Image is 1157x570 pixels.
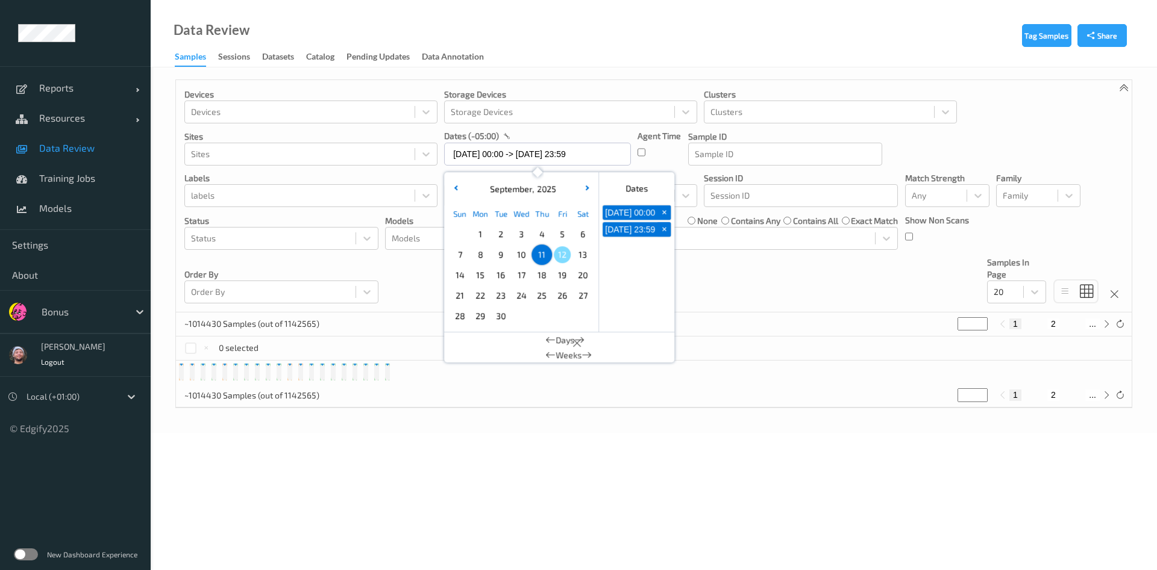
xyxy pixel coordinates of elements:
p: ~1014430 Samples (out of 1142565) [184,318,319,330]
span: 17 [513,267,530,283]
a: Pending Updates [346,49,422,66]
p: Session ID [704,172,898,184]
button: Share [1077,24,1127,47]
span: 18 [533,267,550,283]
div: Choose Saturday September 06 of 2025 [572,224,593,244]
span: 23 [492,287,509,304]
label: contains all [793,215,838,227]
div: Choose Monday September 22 of 2025 [470,285,491,306]
button: 2 [1047,318,1059,329]
p: dates (-05:00) [444,130,499,142]
button: ... [1085,318,1100,329]
div: Dates [599,177,674,200]
span: 27 [574,287,591,304]
p: Status [184,215,378,227]
span: 16 [492,267,509,283]
div: Choose Sunday August 31 of 2025 [450,224,470,244]
div: Choose Tuesday September 16 of 2025 [491,265,511,285]
div: Choose Sunday September 21 of 2025 [450,285,470,306]
span: 21 [451,287,468,304]
a: Datasets [262,49,306,66]
div: Data Review [174,24,249,36]
span: 25 [533,287,550,304]
div: Choose Saturday September 27 of 2025 [572,285,593,306]
span: Days [556,334,574,346]
div: Samples [175,51,206,67]
div: Choose Thursday September 04 of 2025 [531,224,552,244]
p: Match Strength [905,172,989,184]
span: 20 [574,267,591,283]
button: Tag Samples [1022,24,1071,47]
p: Agent Time [638,130,681,142]
button: [DATE] 00:00 [603,205,657,220]
p: Models [385,215,638,227]
span: Weeks [556,349,582,361]
div: Catalog [306,51,334,66]
div: Sat [572,203,593,224]
div: Choose Friday September 12 of 2025 [552,244,572,265]
span: + [658,206,671,219]
div: Choose Thursday September 18 of 2025 [531,265,552,285]
div: Tue [491,203,511,224]
p: ~1014430 Samples (out of 1142565) [184,389,319,401]
div: Choose Friday September 05 of 2025 [552,224,572,244]
button: ... [1085,389,1100,400]
span: 9 [492,246,509,263]
span: 28 [451,308,468,324]
p: labels [184,172,437,184]
div: , [487,183,556,195]
div: Fri [552,203,572,224]
a: Sessions [218,49,262,66]
div: Datasets [262,51,294,66]
div: Choose Monday September 15 of 2025 [470,265,491,285]
button: 1 [1009,389,1021,400]
p: Samples In Page [987,256,1046,280]
div: Choose Thursday October 02 of 2025 [531,306,552,326]
span: 1 [472,226,489,243]
span: 8 [472,246,489,263]
div: Pending Updates [346,51,410,66]
span: 30 [492,308,509,324]
div: Choose Wednesday September 10 of 2025 [511,244,531,265]
button: 2 [1047,389,1059,400]
div: Mon [470,203,491,224]
div: Choose Thursday September 25 of 2025 [531,285,552,306]
div: Sessions [218,51,250,66]
div: Choose Wednesday October 01 of 2025 [511,306,531,326]
p: Sites [184,131,437,143]
span: 2 [492,226,509,243]
span: 5 [554,226,571,243]
div: Choose Friday September 19 of 2025 [552,265,572,285]
div: Choose Sunday September 14 of 2025 [450,265,470,285]
div: Choose Saturday September 13 of 2025 [572,244,593,265]
span: 7 [451,246,468,263]
label: exact match [851,215,898,227]
span: 3 [513,226,530,243]
button: 1 [1009,318,1021,329]
button: + [657,222,671,237]
span: 15 [472,267,489,283]
button: + [657,205,671,220]
a: Samples [175,49,218,67]
div: Choose Tuesday September 23 of 2025 [491,285,511,306]
p: 0 selected [219,342,259,354]
a: Catalog [306,49,346,66]
span: September [487,184,532,194]
p: Devices [184,88,437,101]
span: 26 [554,287,571,304]
span: 4 [533,226,550,243]
label: contains any [731,215,780,227]
span: 29 [472,308,489,324]
div: Choose Sunday September 07 of 2025 [450,244,470,265]
span: 10 [513,246,530,263]
span: 11 [533,246,550,263]
div: Choose Tuesday September 09 of 2025 [491,244,511,265]
label: none [697,215,718,227]
span: 22 [472,287,489,304]
p: Show Non Scans [905,214,969,226]
span: 12 [554,246,571,263]
div: Choose Wednesday September 17 of 2025 [511,265,531,285]
span: 14 [451,267,468,283]
span: 24 [513,287,530,304]
div: Choose Friday September 26 of 2025 [552,285,572,306]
